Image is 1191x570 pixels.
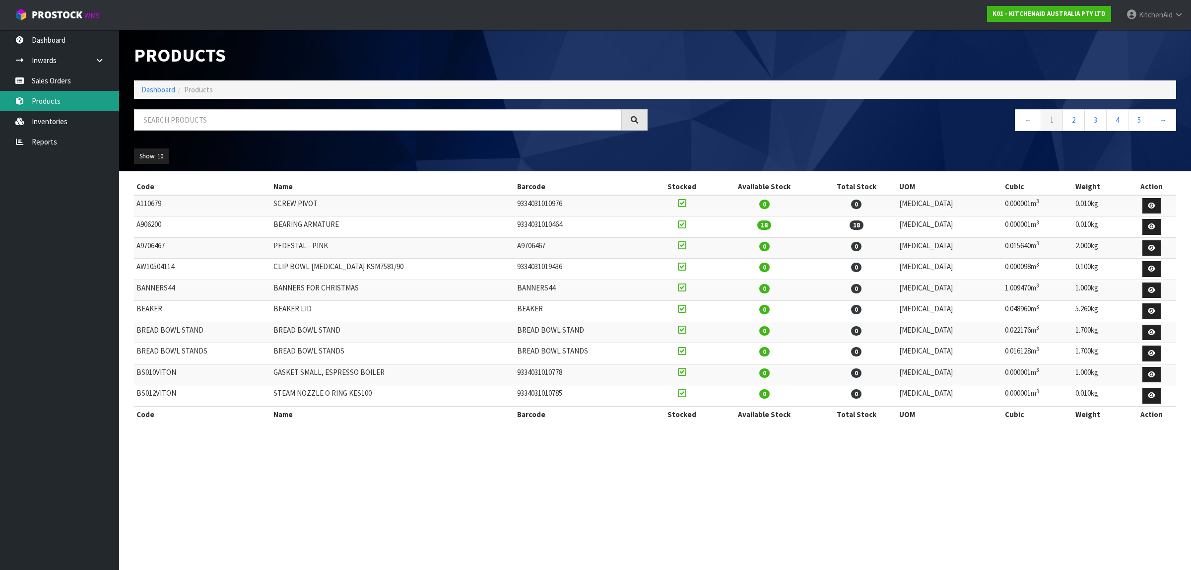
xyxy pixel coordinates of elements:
[134,216,271,238] td: A906200
[759,368,770,378] span: 0
[897,343,1002,364] td: [MEDICAL_DATA]
[1036,324,1039,331] sup: 3
[1002,216,1073,238] td: 0.000001m
[1062,109,1085,131] a: 2
[15,8,27,21] img: cube-alt.png
[134,259,271,280] td: AW10504114
[271,259,515,280] td: CLIP BOWL [MEDICAL_DATA] KSM7581/90
[1036,366,1039,373] sup: 3
[1073,322,1126,343] td: 1.700kg
[515,385,652,407] td: 9334031010785
[992,9,1106,18] strong: K01 - KITCHENAID AUSTRALIA PTY LTD
[271,280,515,301] td: BANNERS FOR CHRISTMAS
[851,263,861,272] span: 0
[134,364,271,385] td: BS010VITON
[897,259,1002,280] td: [MEDICAL_DATA]
[1073,385,1126,407] td: 0.010kg
[1128,109,1150,131] a: 5
[515,322,652,343] td: BREAD BOWL STAND
[1084,109,1107,131] a: 3
[1002,195,1073,216] td: 0.000001m
[271,385,515,407] td: STEAM NOZZLE O RING KES100
[1073,364,1126,385] td: 1.000kg
[271,301,515,322] td: BEAKER LID
[759,284,770,293] span: 0
[515,179,652,195] th: Barcode
[897,364,1002,385] td: [MEDICAL_DATA]
[1002,259,1073,280] td: 0.000098m
[1150,109,1176,131] a: →
[271,195,515,216] td: SCREW PIVOT
[759,242,770,251] span: 0
[897,179,1002,195] th: UOM
[1036,219,1039,226] sup: 3
[134,195,271,216] td: A110679
[515,406,652,422] th: Barcode
[712,179,816,195] th: Available Stock
[515,237,652,259] td: A9706467
[816,406,897,422] th: Total Stock
[134,385,271,407] td: BS012VITON
[1073,237,1126,259] td: 2.000kg
[1073,216,1126,238] td: 0.010kg
[271,343,515,364] td: BREAD BOWL STANDS
[134,45,648,66] h1: Products
[1002,179,1073,195] th: Cubic
[851,347,861,356] span: 0
[1073,343,1126,364] td: 1.700kg
[1073,301,1126,322] td: 5.260kg
[816,179,897,195] th: Total Stock
[134,109,622,131] input: Search products
[1073,406,1126,422] th: Weight
[897,195,1002,216] td: [MEDICAL_DATA]
[1002,280,1073,301] td: 1.009470m
[712,406,816,422] th: Available Stock
[134,280,271,301] td: BANNERS44
[897,280,1002,301] td: [MEDICAL_DATA]
[1002,301,1073,322] td: 0.048960m
[1002,385,1073,407] td: 0.000001m
[271,179,515,195] th: Name
[851,242,861,251] span: 0
[515,216,652,238] td: 9334031010464
[850,220,863,230] span: 18
[134,237,271,259] td: A9706467
[851,284,861,293] span: 0
[759,305,770,314] span: 0
[897,322,1002,343] td: [MEDICAL_DATA]
[515,301,652,322] td: BEAKER
[1036,261,1039,268] sup: 3
[515,343,652,364] td: BREAD BOWL STANDS
[1073,259,1126,280] td: 0.100kg
[652,179,713,195] th: Stocked
[759,263,770,272] span: 0
[515,195,652,216] td: 9334031010976
[271,237,515,259] td: PEDESTAL - PINK
[515,364,652,385] td: 9334031010778
[134,343,271,364] td: BREAD BOWL STANDS
[1036,198,1039,205] sup: 3
[851,389,861,399] span: 0
[897,301,1002,322] td: [MEDICAL_DATA]
[851,326,861,336] span: 0
[897,406,1002,422] th: UOM
[271,216,515,238] td: BEARING ARMATURE
[1073,195,1126,216] td: 0.010kg
[897,216,1002,238] td: [MEDICAL_DATA]
[271,364,515,385] td: GASKET SMALL, ESPRESSO BOILER
[134,179,271,195] th: Code
[1036,282,1039,289] sup: 3
[134,148,169,164] button: Show: 10
[271,322,515,343] td: BREAD BOWL STAND
[652,406,713,422] th: Stocked
[662,109,1176,134] nav: Page navigation
[1073,179,1126,195] th: Weight
[851,368,861,378] span: 0
[759,347,770,356] span: 0
[897,237,1002,259] td: [MEDICAL_DATA]
[1015,109,1041,131] a: ←
[851,200,861,209] span: 0
[1036,388,1039,395] sup: 3
[1002,237,1073,259] td: 0.015640m
[141,85,175,94] a: Dashboard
